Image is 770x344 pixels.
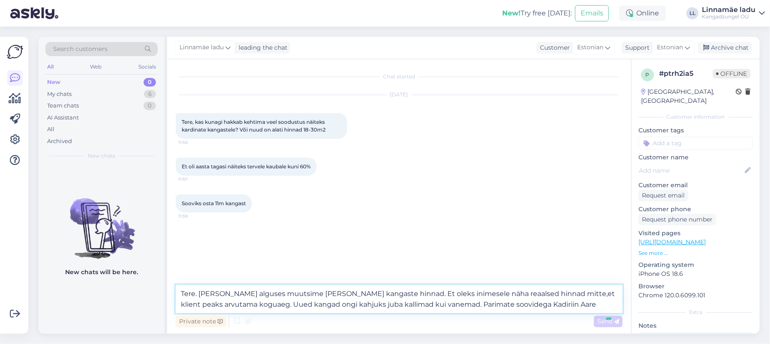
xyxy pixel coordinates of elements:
div: Archived [47,137,72,146]
span: Search customers [53,45,108,54]
div: New [47,78,60,87]
a: [URL][DOMAIN_NAME] [638,238,706,246]
span: New chats [88,152,115,160]
div: Customer information [638,113,753,121]
span: 11:56 [178,139,210,146]
span: Estonian [657,43,683,52]
input: Add name [639,166,743,175]
div: All [47,125,54,134]
div: Extra [638,308,753,316]
div: Request phone number [638,214,716,225]
div: 0 [144,78,156,87]
div: leading the chat [235,43,288,52]
div: 0 [144,102,156,110]
img: Askly Logo [7,44,23,60]
b: New! [502,9,521,17]
span: Linnamäe ladu [180,43,224,52]
div: Kangadzungel OÜ [702,13,755,20]
div: Customer [536,43,570,52]
p: Customer name [638,153,753,162]
p: Visited pages [638,229,753,238]
div: Chat started [176,73,623,81]
div: 6 [144,90,156,99]
span: Offline [713,69,750,78]
div: [GEOGRAPHIC_DATA], [GEOGRAPHIC_DATA] [641,87,736,105]
button: Emails [575,5,609,21]
span: Sooviks osta 11m kangast [182,200,246,206]
p: See more ... [638,249,753,257]
div: Socials [137,61,158,72]
p: Chrome 120.0.6099.101 [638,291,753,300]
span: Et oli aasta tagasi näiteks tervele kaubale kuni 60% [182,163,311,170]
p: Customer phone [638,205,753,214]
div: Web [89,61,104,72]
span: p [646,72,650,78]
p: Operating system [638,260,753,269]
p: Customer tags [638,126,753,135]
div: [DATE] [176,91,623,99]
div: Support [622,43,650,52]
img: No chats [39,183,165,260]
div: LL [686,7,698,19]
p: Browser [638,282,753,291]
span: Estonian [577,43,603,52]
div: # ptrh2ia5 [659,69,713,79]
p: New chats will be here. [65,268,138,277]
a: Linnamäe laduKangadzungel OÜ [702,6,765,20]
div: Archive chat [698,42,752,54]
span: 11:57 [178,176,210,182]
div: All [45,61,55,72]
div: Request email [638,190,688,201]
div: Linnamäe ladu [702,6,755,13]
div: Try free [DATE]: [502,8,572,18]
p: Notes [638,321,753,330]
span: 11:59 [178,213,210,219]
p: Customer email [638,181,753,190]
div: Team chats [47,102,79,110]
input: Add a tag [638,137,753,150]
div: My chats [47,90,72,99]
p: iPhone OS 18.6 [638,269,753,278]
div: AI Assistant [47,114,79,122]
span: Tere, kas kunagi hakkab kehtima veel soodustus näiteks kardinate kangastele? Või nuud on alati hi... [182,119,326,133]
div: Online [619,6,666,21]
